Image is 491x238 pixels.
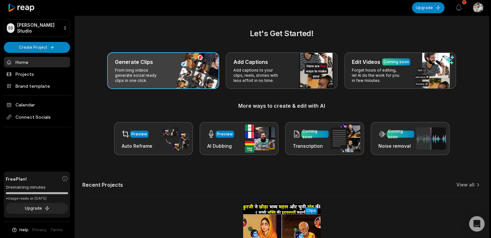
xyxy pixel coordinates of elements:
[412,2,445,13] button: Upgrade
[384,59,409,65] div: Coming soon
[6,175,27,182] span: Free Plan!
[32,227,46,233] a: Privacy
[4,69,70,79] a: Projects
[115,68,165,83] p: From long videos generate social ready clips in one click.
[233,68,283,83] p: Add captions to your clips, reels, stories with less effort in no time.
[17,22,60,34] p: [PERSON_NAME] Studio
[82,102,481,110] h3: More ways to create & edit with AI
[352,58,380,66] h3: Edit Videos
[4,111,70,123] span: Connect Socials
[4,42,70,53] button: Create Project
[217,131,233,137] div: Preview
[115,58,153,66] h3: Generate Clips
[4,57,70,67] a: Home
[11,227,28,233] button: Help
[6,203,68,214] button: Upgrade
[82,28,481,39] h2: Let's Get Started!
[19,227,28,233] span: Help
[233,58,268,66] h3: Add Captions
[293,143,329,149] h3: Transcription
[6,184,68,191] div: 0 remaining minutes
[6,196,68,201] div: *Usage resets on [DATE]
[456,182,475,188] a: View all
[245,124,275,153] img: ai_dubbing.png
[302,128,327,140] div: Coming soon
[159,126,189,151] img: auto_reframe.png
[416,127,446,150] img: noise_removal.png
[207,143,234,149] h3: AI Dubbing
[378,143,414,149] h3: Noise removal
[352,68,402,83] p: Forget hours of editing, let AI do the work for you in few minutes.
[50,227,63,233] a: Terms
[82,182,123,188] h2: Recent Projects
[122,143,152,149] h3: Auto Reframe
[4,81,70,91] a: Brand template
[331,124,360,152] img: transcription.png
[4,99,70,110] a: Calendar
[388,128,413,140] div: Coming soon
[7,23,15,33] div: SS
[131,131,147,137] div: Preview
[469,216,485,232] div: Open Intercom Messenger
